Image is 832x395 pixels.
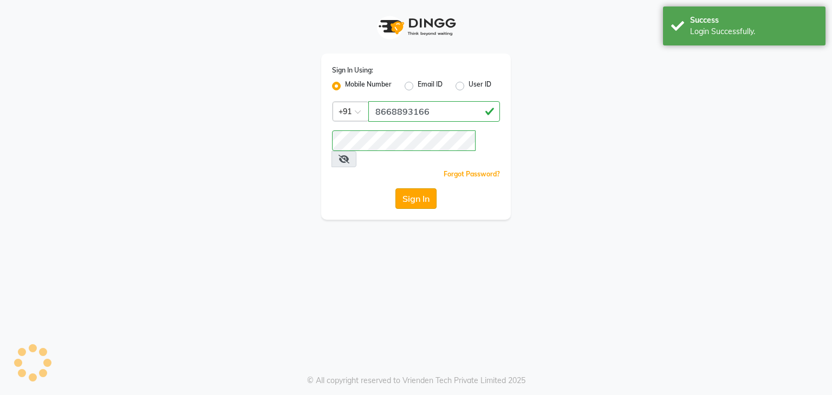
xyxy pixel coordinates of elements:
[690,26,817,37] div: Login Successfully.
[690,15,817,26] div: Success
[332,65,373,75] label: Sign In Using:
[444,170,500,178] a: Forgot Password?
[368,101,500,122] input: Username
[418,80,443,93] label: Email ID
[345,80,392,93] label: Mobile Number
[395,188,437,209] button: Sign In
[373,11,459,43] img: logo1.svg
[469,80,491,93] label: User ID
[332,130,476,151] input: Username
